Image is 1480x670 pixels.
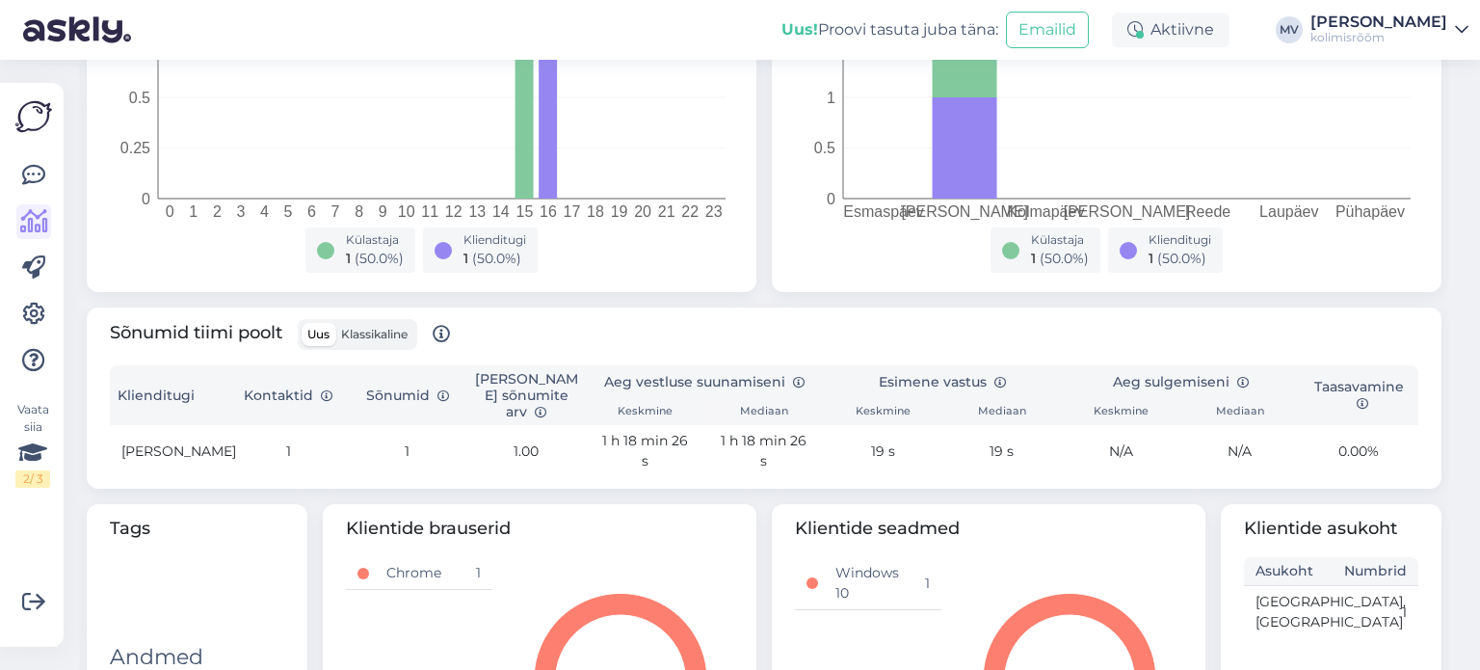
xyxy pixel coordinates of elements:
tspan: 6 [307,203,316,220]
th: Esimene vastus [824,365,1062,399]
tspan: Reede [1185,203,1230,220]
span: Sõnumid tiimi poolt [110,319,450,350]
td: 19 s [824,425,942,477]
tspan: 5 [284,203,293,220]
tspan: 21 [658,203,675,220]
span: 1 [463,250,468,267]
tspan: 23 [705,203,723,220]
span: ( 50.0 %) [355,250,404,267]
tspan: 8 [355,203,363,220]
td: N/A [1062,425,1180,477]
td: 1.00 [466,425,585,477]
td: 19 s [942,425,1061,477]
th: Sõnumid [348,365,466,425]
th: Mediaan [942,399,1061,426]
div: Proovi tasuta juba täna: [781,18,998,41]
tspan: 22 [681,203,699,220]
div: Aktiivne [1112,13,1229,47]
th: Kontaktid [228,365,347,425]
tspan: Pühapäev [1335,203,1405,220]
td: Windows 10 [824,557,912,610]
tspan: 0 [827,191,835,207]
tspan: 1 [827,90,835,106]
tspan: Laupäev [1259,203,1318,220]
tspan: 13 [468,203,486,220]
th: Mediaan [1180,399,1299,426]
div: 2 / 3 [15,470,50,488]
th: Klienditugi [110,365,228,425]
td: 1 h 18 min 26 s [704,425,823,477]
th: Keskmine [1062,399,1180,426]
tspan: 14 [492,203,510,220]
tspan: 19 [611,203,628,220]
a: [PERSON_NAME]kolimisrõõm [1310,14,1468,45]
td: N/A [1180,425,1299,477]
span: 1 [1149,250,1153,267]
td: 1 [463,557,492,590]
span: Tags [110,516,284,542]
th: Mediaan [704,399,823,426]
tspan: [PERSON_NAME] [1064,203,1191,221]
tspan: 1 [189,203,198,220]
td: 1 [228,425,347,477]
tspan: 18 [587,203,604,220]
td: 1 [1332,586,1419,639]
td: Chrome [375,557,462,590]
span: Klassikaline [341,327,408,341]
span: Klientide asukoht [1244,516,1418,542]
th: Numbrid [1332,557,1419,586]
th: Keskmine [824,399,942,426]
span: ( 50.0 %) [1040,250,1089,267]
tspan: 7 [331,203,340,220]
div: kolimisrõõm [1310,30,1447,45]
td: 1 h 18 min 26 s [586,425,704,477]
button: Emailid [1006,12,1089,48]
div: Klienditugi [1149,231,1211,249]
div: [PERSON_NAME] [1310,14,1447,30]
tspan: 0 [166,203,174,220]
tspan: 0.25 [120,140,150,156]
tspan: 2 [213,203,222,220]
tspan: Kolmapäev [1007,203,1084,220]
tspan: 4 [260,203,269,220]
span: 1 [346,250,351,267]
tspan: 20 [634,203,651,220]
td: [GEOGRAPHIC_DATA], [GEOGRAPHIC_DATA] [1244,586,1332,639]
th: Asukoht [1244,557,1332,586]
span: 1 [1031,250,1036,267]
span: ( 50.0 %) [1157,250,1206,267]
span: Uus [307,327,330,341]
span: Klientide seadmed [795,516,1182,542]
span: ( 50.0 %) [472,250,521,267]
tspan: 15 [515,203,533,220]
div: Vaata siia [15,401,50,488]
th: Taasavamine [1300,365,1418,425]
b: Uus! [781,20,818,39]
td: 0.00% [1300,425,1418,477]
th: [PERSON_NAME] sõnumite arv [466,365,585,425]
tspan: 17 [564,203,581,220]
td: [PERSON_NAME] [110,425,228,477]
th: Aeg vestluse suunamiseni [586,365,824,399]
td: 1 [348,425,466,477]
div: Klienditugi [463,231,526,249]
tspan: 9 [379,203,387,220]
div: Külastaja [1031,231,1089,249]
tspan: 11 [421,203,438,220]
tspan: 10 [398,203,415,220]
tspan: Esmaspäev [843,203,924,220]
tspan: 16 [540,203,557,220]
th: Keskmine [586,399,704,426]
div: MV [1276,16,1303,43]
img: Askly Logo [15,98,52,135]
span: Klientide brauserid [346,516,733,542]
tspan: [PERSON_NAME] [901,203,1028,221]
div: Külastaja [346,231,404,249]
th: Aeg sulgemiseni [1062,365,1300,399]
tspan: 12 [445,203,462,220]
tspan: 3 [236,203,245,220]
td: 1 [912,557,941,610]
tspan: 0.5 [129,90,150,106]
tspan: 0 [142,191,150,207]
tspan: 0.5 [814,140,835,156]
